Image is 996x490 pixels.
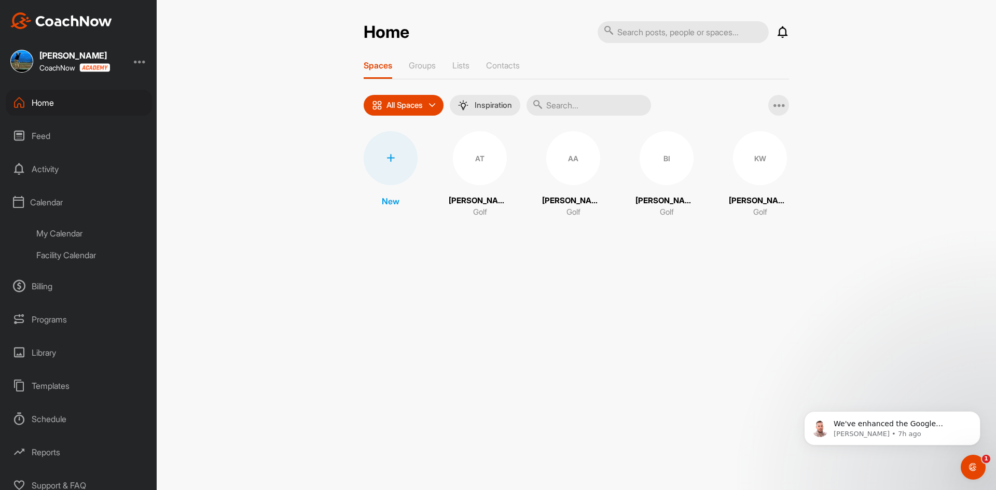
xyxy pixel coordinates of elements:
[473,206,487,218] p: Golf
[527,95,651,116] input: Search...
[566,206,580,218] p: Golf
[635,131,698,218] a: BI[PERSON_NAME] [PERSON_NAME]Golf
[458,100,468,110] img: menuIcon
[6,189,152,215] div: Calendar
[364,60,392,71] p: Spaces
[6,306,152,332] div: Programs
[29,244,152,266] div: Facility Calendar
[640,131,694,185] div: BI
[6,273,152,299] div: Billing
[542,131,604,218] a: AA[PERSON_NAME]Golf
[598,21,769,43] input: Search posts, people or spaces...
[6,156,152,182] div: Activity
[386,101,423,109] p: All Spaces
[39,51,110,60] div: [PERSON_NAME]
[372,100,382,110] img: icon
[635,195,698,207] p: [PERSON_NAME] [PERSON_NAME]
[729,195,791,207] p: [PERSON_NAME]
[409,60,436,71] p: Groups
[789,389,996,462] iframe: Intercom notifications message
[45,30,176,152] span: We've enhanced the Google Calendar integration for a more seamless experience. If you haven't lin...
[382,195,399,207] p: New
[29,222,152,244] div: My Calendar
[364,22,409,43] h2: Home
[449,195,511,207] p: [PERSON_NAME]
[6,439,152,465] div: Reports
[729,131,791,218] a: KW[PERSON_NAME]Golf
[453,131,507,185] div: AT
[486,60,520,71] p: Contacts
[542,195,604,207] p: [PERSON_NAME]
[6,340,152,366] div: Library
[982,455,990,463] span: 1
[733,131,787,185] div: KW
[961,455,986,480] iframe: Intercom live chat
[753,206,767,218] p: Golf
[449,131,511,218] a: AT[PERSON_NAME]Golf
[475,101,512,109] p: Inspiration
[45,40,179,49] p: Message from Alex, sent 7h ago
[452,60,469,71] p: Lists
[546,131,600,185] div: AA
[6,406,152,432] div: Schedule
[39,63,110,72] div: CoachNow
[10,12,112,29] img: CoachNow
[79,63,110,72] img: CoachNow acadmey
[6,90,152,116] div: Home
[6,123,152,149] div: Feed
[6,373,152,399] div: Templates
[10,50,33,73] img: square_c2c968d1ba4d61bfa9fef65f62c7a1bd.jpg
[660,206,674,218] p: Golf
